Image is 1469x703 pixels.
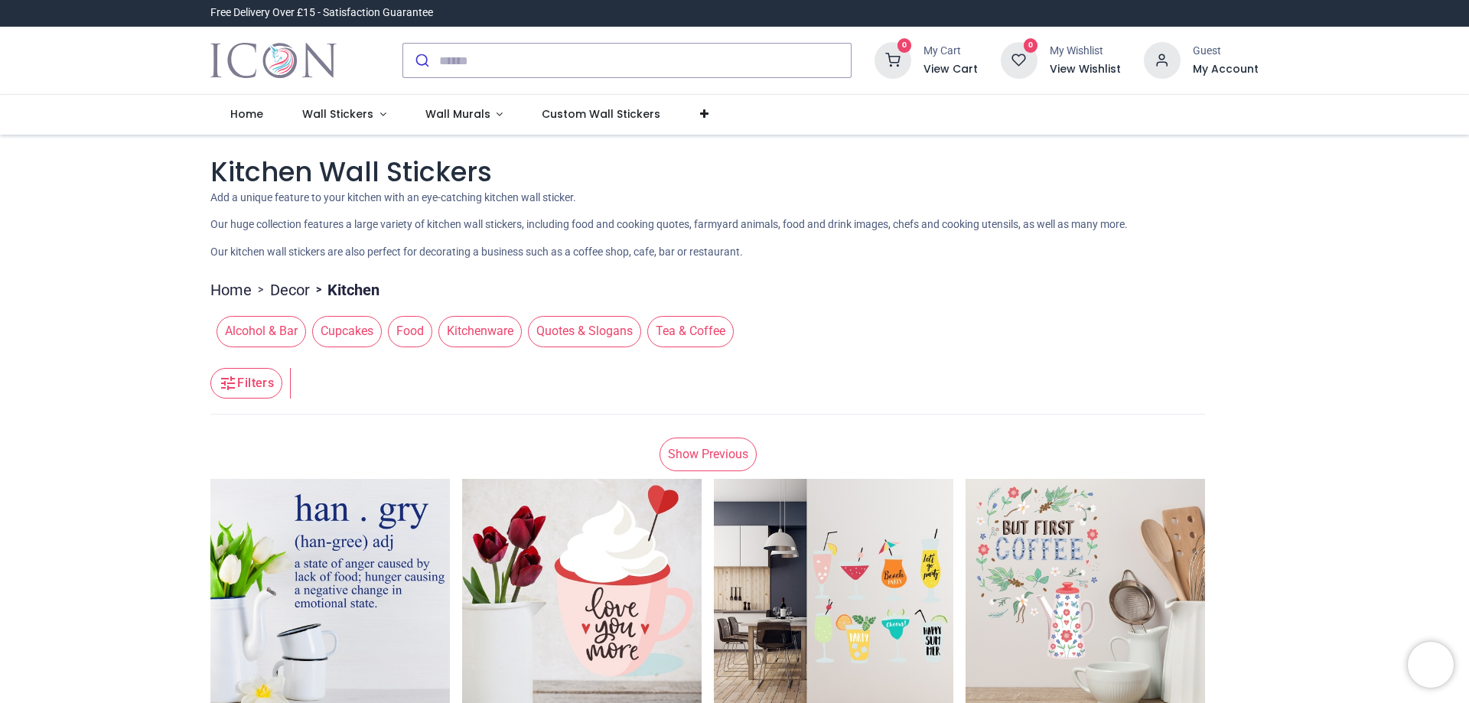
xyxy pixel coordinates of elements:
[217,316,306,347] span: Alcohol & Bar
[310,282,327,298] span: >
[647,316,734,347] span: Tea & Coffee
[310,279,379,301] li: Kitchen
[1024,38,1038,53] sup: 0
[937,5,1259,21] iframe: Customer reviews powered by Trustpilot
[432,316,522,347] button: Kitchenware
[210,217,1259,233] p: Our huge collection features a large variety of kitchen wall stickers, including food and cooking...
[210,245,1259,260] p: Our kitchen wall stickers are also perfect for decorating a business such as a coffee shop, cafe,...
[1001,54,1037,66] a: 0
[660,438,757,471] a: Show Previous
[1050,62,1121,77] a: View Wishlist
[210,153,1259,190] h1: Kitchen Wall Stickers
[210,279,252,301] a: Home
[210,5,433,21] div: Free Delivery Over £15 - Satisfaction Guarantee
[897,38,912,53] sup: 0
[210,39,337,82] img: Icon Wall Stickers
[1408,642,1454,688] iframe: Brevo live chat
[1193,62,1259,77] a: My Account
[270,279,310,301] a: Decor
[312,316,382,347] span: Cupcakes
[875,54,911,66] a: 0
[1050,44,1121,59] div: My Wishlist
[282,95,406,135] a: Wall Stickers
[528,316,641,347] span: Quotes & Slogans
[403,44,439,77] button: Submit
[210,39,337,82] a: Logo of Icon Wall Stickers
[210,368,282,399] button: Filters
[388,316,432,347] span: Food
[542,106,660,122] span: Custom Wall Stickers
[210,190,1259,206] p: Add a unique feature to your kitchen with an eye-catching kitchen wall sticker.
[425,106,490,122] span: Wall Murals
[382,316,432,347] button: Food
[210,316,306,347] button: Alcohol & Bar
[522,316,641,347] button: Quotes & Slogans
[252,282,270,298] span: >
[230,106,263,122] span: Home
[923,62,978,77] a: View Cart
[923,44,978,59] div: My Cart
[641,316,734,347] button: Tea & Coffee
[406,95,523,135] a: Wall Murals
[1193,44,1259,59] div: Guest
[438,316,522,347] span: Kitchenware
[302,106,373,122] span: Wall Stickers
[306,316,382,347] button: Cupcakes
